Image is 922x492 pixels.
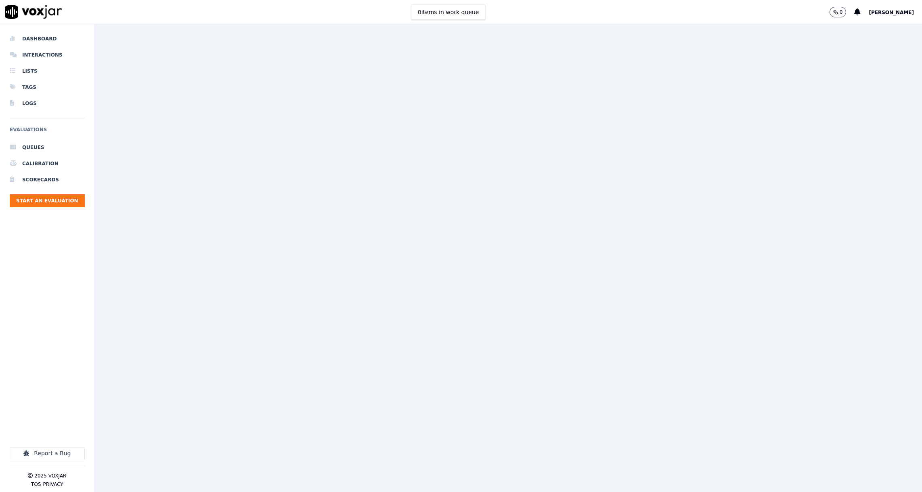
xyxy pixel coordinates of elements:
button: 0items in work queue [411,4,486,20]
a: Scorecards [10,172,85,188]
button: Report a Bug [10,447,85,459]
button: TOS [31,481,41,488]
p: 0 [840,9,843,15]
h6: Evaluations [10,125,85,139]
a: Logs [10,95,85,111]
button: Privacy [43,481,63,488]
button: Start an Evaluation [10,194,85,207]
a: Lists [10,63,85,79]
span: [PERSON_NAME] [869,10,914,15]
button: 0 [830,7,855,17]
p: 2025 Voxjar [34,473,66,479]
a: Tags [10,79,85,95]
button: [PERSON_NAME] [869,7,922,17]
a: Interactions [10,47,85,63]
a: Dashboard [10,31,85,47]
img: voxjar logo [5,5,62,19]
a: Calibration [10,156,85,172]
a: Queues [10,139,85,156]
button: 0 [830,7,847,17]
